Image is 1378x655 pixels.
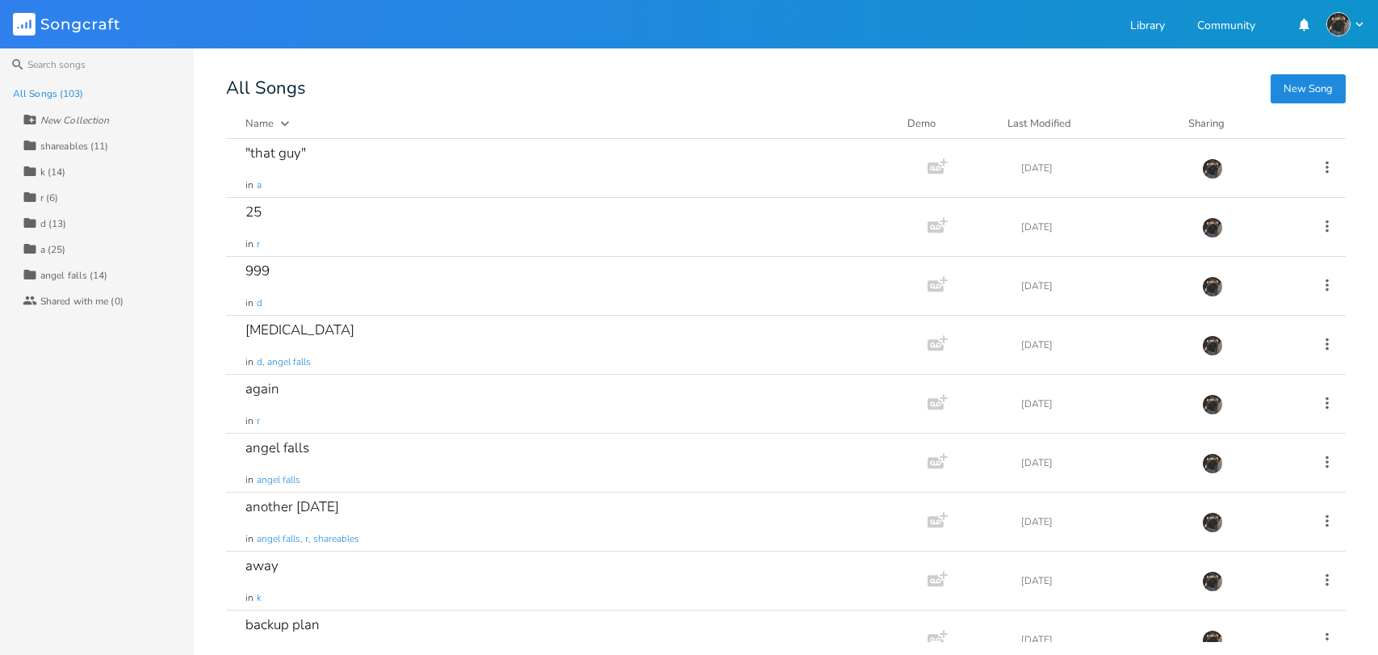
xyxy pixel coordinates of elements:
span: r [257,237,260,251]
img: August Tyler Gallant [1202,276,1223,297]
div: All Songs (103) [13,89,84,99]
span: in [245,178,253,192]
div: Shared with me (0) [40,296,124,306]
a: Community [1197,20,1255,34]
span: angel falls [257,473,300,487]
div: [DATE] [1021,635,1183,645]
div: [DATE] [1021,517,1183,527]
img: August Tyler Gallant [1202,158,1223,179]
div: Last Modified [1007,116,1071,131]
div: another [DATE] [245,500,339,514]
div: d (13) [40,219,67,229]
span: in [245,414,253,428]
div: away [245,559,279,573]
div: r (6) [40,193,59,203]
div: [DATE] [1021,340,1183,350]
span: in [245,591,253,605]
div: 999 [245,264,270,278]
span: in [245,473,253,487]
span: k [257,591,262,605]
div: [DATE] [1021,458,1183,468]
div: [DATE] [1021,576,1183,586]
div: k (14) [40,167,66,177]
div: again [245,382,279,396]
div: [DATE] [1021,399,1183,409]
span: in [245,296,253,310]
span: in [245,355,253,369]
div: Name [245,116,274,131]
img: August Tyler Gallant [1202,630,1223,651]
div: angel falls (14) [40,271,108,280]
div: Sharing [1188,115,1285,132]
img: August Tyler Gallant [1202,453,1223,474]
div: angel falls [245,441,309,455]
div: [MEDICAL_DATA] [245,323,354,337]
a: Library [1130,20,1165,34]
span: r [257,414,260,428]
span: angel falls, r, shareables [257,532,359,546]
button: Last Modified [1007,115,1169,132]
img: August Tyler Gallant [1202,571,1223,592]
img: August Tyler Gallant [1202,394,1223,415]
img: August Tyler Gallant [1202,335,1223,356]
div: [DATE] [1021,222,1183,232]
div: New Collection [40,115,109,125]
img: August Tyler Gallant [1326,12,1351,36]
div: 25 [245,205,262,219]
div: a (25) [40,245,66,254]
div: shareables (11) [40,141,109,151]
div: [DATE] [1021,281,1183,291]
div: backup plan [245,618,320,632]
img: August Tyler Gallant [1202,217,1223,238]
div: All Songs [226,81,1346,96]
div: [DATE] [1021,163,1183,173]
span: d, angel falls [257,355,311,369]
button: Name [245,115,888,132]
div: Demo [907,115,988,132]
span: in [245,237,253,251]
img: August Tyler Gallant [1202,512,1223,533]
span: d [257,296,262,310]
button: New Song [1271,74,1346,103]
span: in [245,532,253,546]
div: "that guy" [245,146,306,160]
span: a [257,178,262,192]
